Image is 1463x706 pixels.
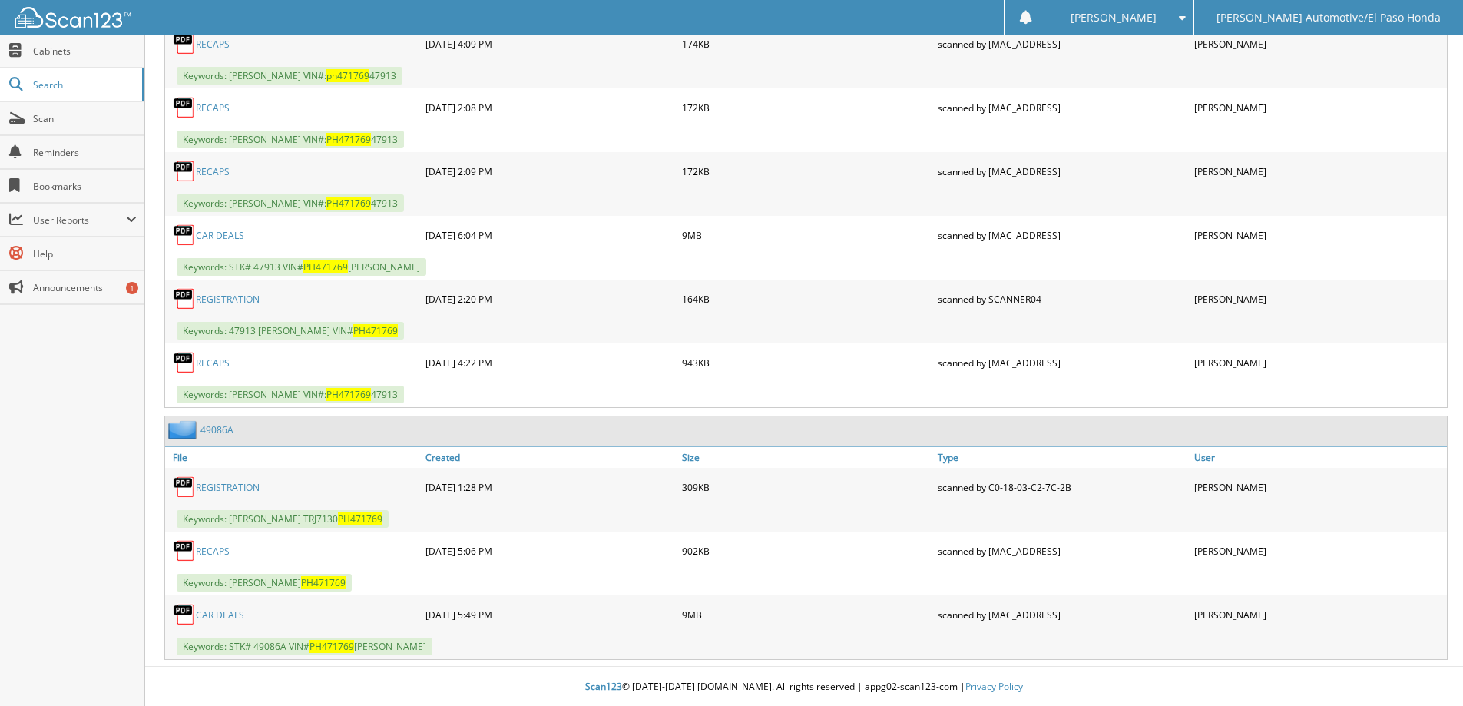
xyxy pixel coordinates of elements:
[177,386,404,403] span: Keywords: [PERSON_NAME] VIN#: 47913
[422,92,678,123] div: [DATE] 2:08 PM
[934,92,1190,123] div: scanned by [MAC_ADDRESS]
[422,599,678,630] div: [DATE] 5:49 PM
[1190,447,1447,468] a: User
[177,574,352,592] span: Keywords: [PERSON_NAME]
[177,638,432,655] span: Keywords: STK# 49086A VIN# [PERSON_NAME]
[934,535,1190,566] div: scanned by [MAC_ADDRESS]
[33,281,137,294] span: Announcements
[1190,220,1447,250] div: [PERSON_NAME]
[173,539,196,562] img: PDF.png
[173,476,196,499] img: PDF.png
[353,324,398,337] span: PH471769
[177,258,426,276] span: Keywords: STK# 47913 VIN# [PERSON_NAME]
[33,146,137,159] span: Reminders
[33,78,134,91] span: Search
[165,447,422,468] a: File
[196,229,244,242] a: CAR DEALS
[196,356,230,370] a: RECAPS
[309,640,354,653] span: PH471769
[422,535,678,566] div: [DATE] 5:06 PM
[33,112,137,125] span: Scan
[585,680,622,693] span: Scan123
[1071,13,1157,22] span: [PERSON_NAME]
[196,545,230,558] a: RECAPS
[173,351,196,374] img: PDF.png
[173,160,196,183] img: PDF.png
[422,156,678,187] div: [DATE] 2:09 PM
[33,180,137,193] span: Bookmarks
[422,447,678,468] a: Created
[145,668,1463,706] div: © [DATE]-[DATE] [DOMAIN_NAME]. All rights reserved | appg02-scan123-com |
[934,220,1190,250] div: scanned by [MAC_ADDRESS]
[326,133,371,146] span: PH471769
[177,510,389,528] span: Keywords: [PERSON_NAME] TRJ7130
[33,247,137,260] span: Help
[168,420,200,439] img: folder2.png
[1190,156,1447,187] div: [PERSON_NAME]
[422,220,678,250] div: [DATE] 6:04 PM
[196,38,230,51] a: RECAPS
[1190,92,1447,123] div: [PERSON_NAME]
[422,28,678,59] div: [DATE] 4:09 PM
[678,535,935,566] div: 902KB
[200,423,233,436] a: 49086A
[1190,347,1447,378] div: [PERSON_NAME]
[422,347,678,378] div: [DATE] 4:22 PM
[173,96,196,119] img: PDF.png
[934,28,1190,59] div: scanned by [MAC_ADDRESS]
[173,224,196,247] img: PDF.png
[177,67,402,85] span: Keywords: [PERSON_NAME] VIN#: 47913
[678,283,935,314] div: 164KB
[326,69,369,82] span: ph471769
[33,214,126,227] span: User Reports
[196,481,260,494] a: REGISTRATION
[1190,472,1447,502] div: [PERSON_NAME]
[934,156,1190,187] div: scanned by [MAC_ADDRESS]
[934,283,1190,314] div: scanned by SCANNER04
[422,283,678,314] div: [DATE] 2:20 PM
[934,472,1190,502] div: scanned by C0-18-03-C2-7C-2B
[678,347,935,378] div: 943KB
[678,156,935,187] div: 172KB
[196,165,230,178] a: RECAPS
[1190,535,1447,566] div: [PERSON_NAME]
[422,472,678,502] div: [DATE] 1:28 PM
[965,680,1023,693] a: Privacy Policy
[678,599,935,630] div: 9MB
[678,447,935,468] a: Size
[196,293,260,306] a: REGISTRATION
[177,194,404,212] span: Keywords: [PERSON_NAME] VIN#: 47913
[196,101,230,114] a: RECAPS
[303,260,348,273] span: PH471769
[1386,632,1463,706] iframe: Chat Widget
[326,197,371,210] span: PH471769
[177,131,404,148] span: Keywords: [PERSON_NAME] VIN#: 47913
[678,92,935,123] div: 172KB
[1216,13,1441,22] span: [PERSON_NAME] Automotive/El Paso Honda
[678,220,935,250] div: 9MB
[177,322,404,340] span: Keywords: 47913 [PERSON_NAME] VIN#
[126,282,138,294] div: 1
[678,28,935,59] div: 174KB
[678,472,935,502] div: 309KB
[338,512,382,525] span: PH471769
[1190,28,1447,59] div: [PERSON_NAME]
[1190,599,1447,630] div: [PERSON_NAME]
[1190,283,1447,314] div: [PERSON_NAME]
[934,347,1190,378] div: scanned by [MAC_ADDRESS]
[15,7,131,28] img: scan123-logo-white.svg
[33,45,137,58] span: Cabinets
[196,608,244,621] a: CAR DEALS
[326,388,371,401] span: PH471769
[934,447,1190,468] a: Type
[301,576,346,589] span: PH471769
[934,599,1190,630] div: scanned by [MAC_ADDRESS]
[173,32,196,55] img: PDF.png
[173,287,196,310] img: PDF.png
[173,603,196,626] img: PDF.png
